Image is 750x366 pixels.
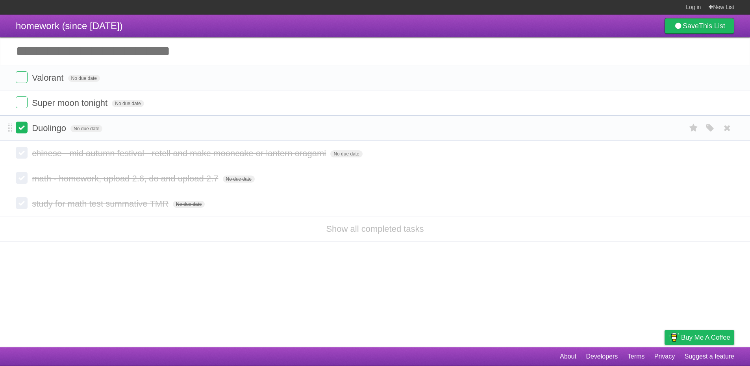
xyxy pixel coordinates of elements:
[16,172,28,184] label: Done
[70,125,102,132] span: No due date
[32,148,328,158] span: chinese - mid autumn festival - retell and make mooncake or lantern oragami
[16,71,28,83] label: Done
[685,349,734,364] a: Suggest a feature
[686,122,701,135] label: Star task
[32,123,68,133] span: Duolingo
[32,199,170,209] span: study for math test summative TMR
[654,349,675,364] a: Privacy
[330,150,362,157] span: No due date
[68,75,100,82] span: No due date
[32,174,220,183] span: math - homework, upload 2.6, do and upload 2.7
[16,20,123,31] span: homework (since [DATE])
[223,176,255,183] span: No due date
[326,224,424,234] a: Show all completed tasks
[628,349,645,364] a: Terms
[32,98,109,108] span: Super moon tonight
[173,201,205,208] span: No due date
[665,330,734,345] a: Buy me a coffee
[16,96,28,108] label: Done
[16,147,28,159] label: Done
[560,349,576,364] a: About
[16,197,28,209] label: Done
[112,100,144,107] span: No due date
[665,18,734,34] a: SaveThis List
[586,349,618,364] a: Developers
[669,331,679,344] img: Buy me a coffee
[681,331,730,344] span: Buy me a coffee
[32,73,65,83] span: Valorant
[16,122,28,133] label: Done
[699,22,725,30] b: This List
